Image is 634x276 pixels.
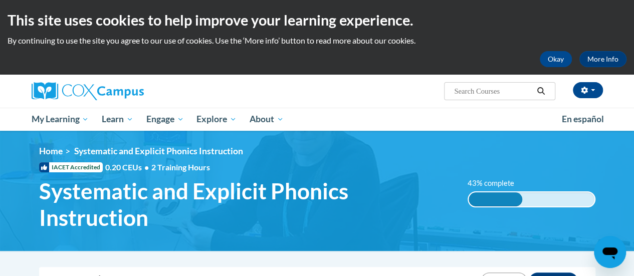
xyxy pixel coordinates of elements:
[533,85,548,97] button: Search
[573,82,603,98] button: Account Settings
[74,146,243,156] span: Systematic and Explicit Phonics Instruction
[8,10,626,30] h2: This site uses cookies to help improve your learning experience.
[468,178,525,189] label: 43% complete
[105,162,151,173] span: 0.20 CEUs
[243,108,290,131] a: About
[594,236,626,268] iframe: Button to launch messaging window
[151,162,210,172] span: 2 Training Hours
[562,114,604,124] span: En español
[250,113,284,125] span: About
[39,146,63,156] a: Home
[95,108,140,131] a: Learn
[140,108,190,131] a: Engage
[540,51,572,67] button: Okay
[39,162,103,172] span: IACET Accredited
[32,82,212,100] a: Cox Campus
[25,108,96,131] a: My Learning
[453,85,533,97] input: Search Courses
[24,108,610,131] div: Main menu
[196,113,237,125] span: Explore
[555,109,610,130] a: En español
[190,108,243,131] a: Explore
[102,113,133,125] span: Learn
[31,113,89,125] span: My Learning
[469,192,523,206] div: 43% complete
[579,51,626,67] a: More Info
[146,113,184,125] span: Engage
[8,35,626,46] p: By continuing to use the site you agree to our use of cookies. Use the ‘More info’ button to read...
[32,82,144,100] img: Cox Campus
[144,162,149,172] span: •
[39,178,453,231] span: Systematic and Explicit Phonics Instruction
